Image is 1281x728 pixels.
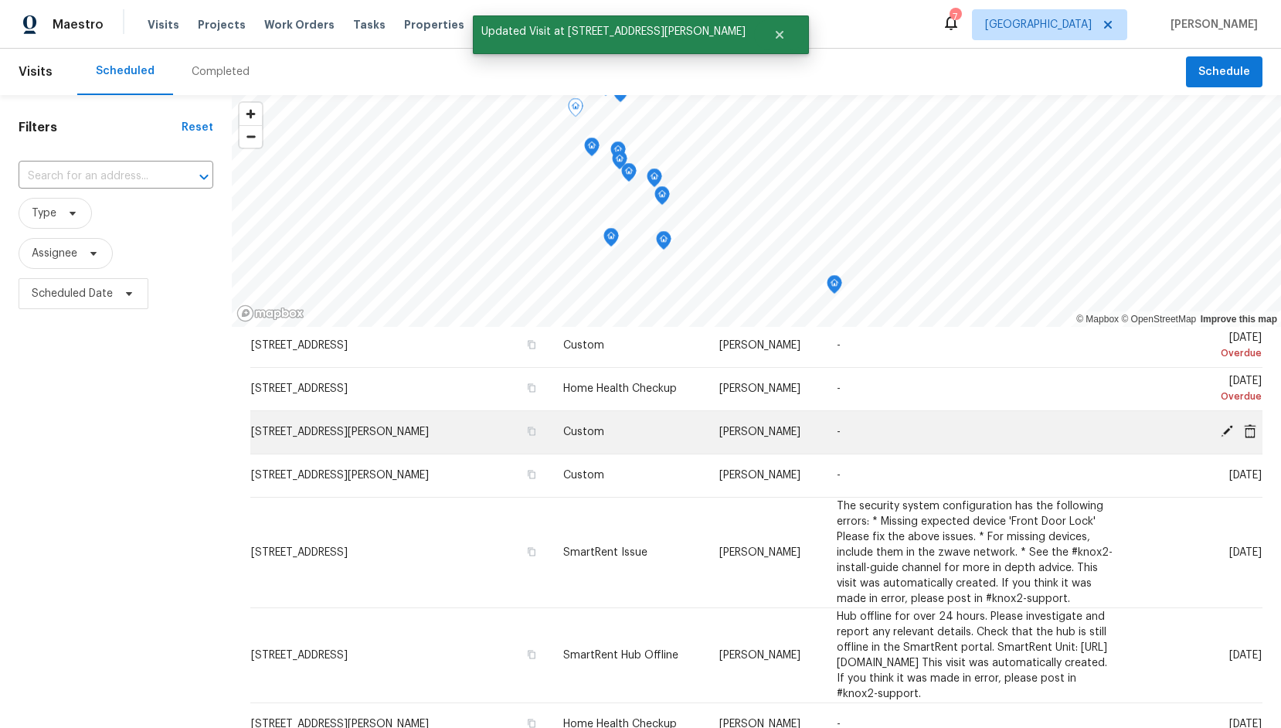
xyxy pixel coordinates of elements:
[19,120,182,135] h1: Filters
[1140,345,1262,361] div: Overdue
[563,427,604,437] span: Custom
[1239,424,1262,438] span: Cancel
[563,547,647,558] span: SmartRent Issue
[240,103,262,125] button: Zoom in
[754,19,805,50] button: Close
[1076,314,1119,325] a: Mapbox
[232,95,1281,327] canvas: Map
[1215,424,1239,438] span: Edit
[563,383,677,394] span: Home Health Checkup
[656,231,671,255] div: Map marker
[837,470,841,481] span: -
[525,424,539,438] button: Copy Address
[568,98,583,122] div: Map marker
[837,501,1113,604] span: The security system configuration has the following errors: * Missing expected device 'Front Door...
[525,381,539,395] button: Copy Address
[353,19,386,30] span: Tasks
[1201,314,1277,325] a: Improve this map
[654,186,670,210] div: Map marker
[182,120,213,135] div: Reset
[251,340,348,351] span: [STREET_ADDRESS]
[613,83,628,107] div: Map marker
[647,168,662,192] div: Map marker
[32,286,113,301] span: Scheduled Date
[985,17,1092,32] span: [GEOGRAPHIC_DATA]
[719,470,800,481] span: [PERSON_NAME]
[240,126,262,148] span: Zoom out
[198,17,246,32] span: Projects
[719,547,800,558] span: [PERSON_NAME]
[1186,56,1262,88] button: Schedule
[719,340,800,351] span: [PERSON_NAME]
[1229,470,1262,481] span: [DATE]
[251,547,348,558] span: [STREET_ADDRESS]
[610,141,626,165] div: Map marker
[236,304,304,322] a: Mapbox homepage
[53,17,104,32] span: Maestro
[612,151,627,175] div: Map marker
[1164,17,1258,32] span: [PERSON_NAME]
[251,470,429,481] span: [STREET_ADDRESS][PERSON_NAME]
[603,228,619,252] div: Map marker
[563,470,604,481] span: Custom
[525,468,539,481] button: Copy Address
[1229,547,1262,558] span: [DATE]
[192,64,250,80] div: Completed
[264,17,335,32] span: Work Orders
[240,125,262,148] button: Zoom out
[19,165,170,189] input: Search for an address...
[837,340,841,351] span: -
[32,246,77,261] span: Assignee
[251,427,429,437] span: [STREET_ADDRESS][PERSON_NAME]
[563,650,678,661] span: SmartRent Hub Offline
[251,650,348,661] span: [STREET_ADDRESS]
[525,648,539,662] button: Copy Address
[719,383,800,394] span: [PERSON_NAME]
[32,206,56,221] span: Type
[719,650,800,661] span: [PERSON_NAME]
[525,338,539,352] button: Copy Address
[19,55,53,89] span: Visits
[563,340,604,351] span: Custom
[1140,376,1262,404] span: [DATE]
[584,138,600,162] div: Map marker
[1121,314,1196,325] a: OpenStreetMap
[404,17,464,32] span: Properties
[525,545,539,559] button: Copy Address
[193,166,215,188] button: Open
[827,275,842,299] div: Map marker
[837,427,841,437] span: -
[96,63,155,79] div: Scheduled
[148,17,179,32] span: Visits
[837,383,841,394] span: -
[1140,389,1262,404] div: Overdue
[837,611,1107,699] span: Hub offline for over 24 hours. Please investigate and report any relevant details. Check that the...
[1229,650,1262,661] span: [DATE]
[719,427,800,437] span: [PERSON_NAME]
[950,9,960,25] div: 7
[1140,332,1262,361] span: [DATE]
[251,383,348,394] span: [STREET_ADDRESS]
[621,163,637,187] div: Map marker
[473,15,754,48] span: Updated Visit at [STREET_ADDRESS][PERSON_NAME]
[1198,63,1250,82] span: Schedule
